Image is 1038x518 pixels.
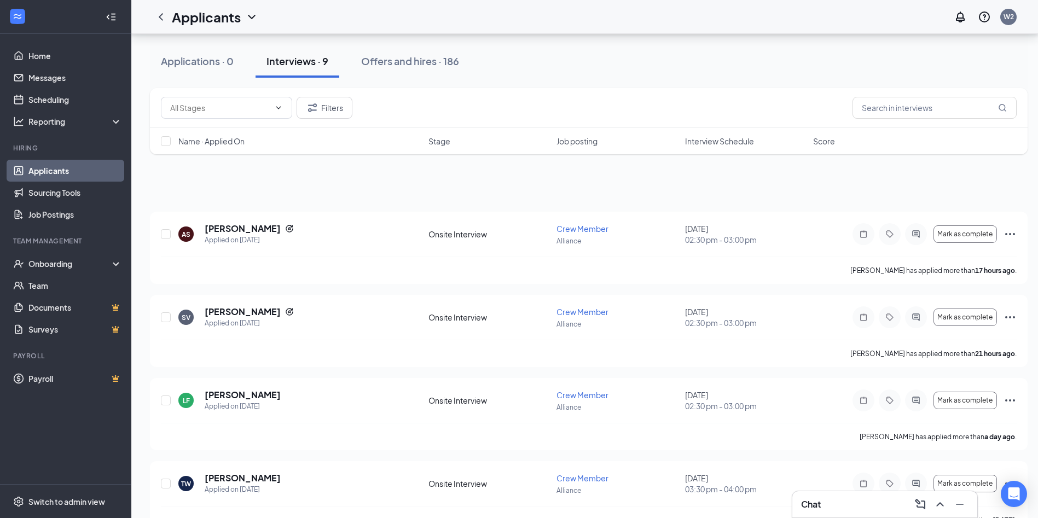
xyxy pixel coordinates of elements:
[1004,477,1017,490] svg: Ellipses
[205,223,281,235] h5: [PERSON_NAME]
[28,160,122,182] a: Applicants
[909,396,923,405] svg: ActiveChat
[556,390,608,400] span: Crew Member
[556,307,608,317] span: Crew Member
[154,10,167,24] svg: ChevronLeft
[685,306,807,328] div: [DATE]
[937,313,993,321] span: Mark as complete
[1004,228,1017,241] svg: Ellipses
[428,312,550,323] div: Onsite Interview
[12,11,23,22] svg: WorkstreamLogo
[933,225,997,243] button: Mark as complete
[28,275,122,296] a: Team
[205,472,281,484] h5: [PERSON_NAME]
[428,229,550,240] div: Onsite Interview
[853,97,1017,119] input: Search in interviews
[914,498,927,511] svg: ComposeMessage
[285,307,294,316] svg: Reapply
[13,116,24,127] svg: Analysis
[685,234,807,245] span: 02:30 pm - 03:00 pm
[933,475,997,492] button: Mark as complete
[13,258,24,269] svg: UserCheck
[556,486,678,495] p: Alliance
[556,403,678,412] p: Alliance
[428,136,450,147] span: Stage
[556,473,608,483] span: Crew Member
[912,496,929,513] button: ComposeMessage
[954,10,967,24] svg: Notifications
[28,45,122,67] a: Home
[556,224,608,234] span: Crew Member
[297,97,352,119] button: Filter Filters
[28,318,122,340] a: SurveysCrown
[205,306,281,318] h5: [PERSON_NAME]
[813,136,835,147] span: Score
[685,317,807,328] span: 02:30 pm - 03:00 pm
[266,54,328,68] div: Interviews · 9
[857,479,870,488] svg: Note
[850,266,1017,275] p: [PERSON_NAME] has applied more than .
[428,395,550,406] div: Onsite Interview
[205,318,294,329] div: Applied on [DATE]
[975,266,1015,275] b: 17 hours ago
[857,396,870,405] svg: Note
[28,258,113,269] div: Onboarding
[860,432,1017,441] p: [PERSON_NAME] has applied more than .
[883,230,896,238] svg: Tag
[28,67,122,89] a: Messages
[685,136,754,147] span: Interview Schedule
[1004,394,1017,407] svg: Ellipses
[909,313,923,322] svg: ActiveChat
[998,103,1007,112] svg: MagnifyingGlass
[556,236,678,246] p: Alliance
[178,136,245,147] span: Name · Applied On
[428,478,550,489] div: Onsite Interview
[556,319,678,329] p: Alliance
[883,479,896,488] svg: Tag
[883,313,896,322] svg: Tag
[685,389,807,411] div: [DATE]
[801,498,821,510] h3: Chat
[857,230,870,238] svg: Note
[183,396,190,405] div: LF
[161,54,234,68] div: Applications · 0
[13,143,120,153] div: Hiring
[182,313,190,322] div: SV
[685,484,807,494] span: 03:30 pm - 04:00 pm
[28,296,122,318] a: DocumentsCrown
[937,397,993,404] span: Mark as complete
[933,309,997,326] button: Mark as complete
[245,10,258,24] svg: ChevronDown
[28,116,123,127] div: Reporting
[106,11,117,22] svg: Collapse
[883,396,896,405] svg: Tag
[937,480,993,487] span: Mark as complete
[937,230,993,238] span: Mark as complete
[28,368,122,389] a: PayrollCrown
[182,230,190,239] div: AS
[685,223,807,245] div: [DATE]
[205,389,281,401] h5: [PERSON_NAME]
[951,496,969,513] button: Minimize
[13,351,120,360] div: Payroll
[274,103,283,112] svg: ChevronDown
[1004,311,1017,324] svg: Ellipses
[28,496,105,507] div: Switch to admin view
[28,203,122,225] a: Job Postings
[361,54,459,68] div: Offers and hires · 186
[285,224,294,233] svg: Reapply
[933,392,997,409] button: Mark as complete
[685,400,807,411] span: 02:30 pm - 03:00 pm
[978,10,991,24] svg: QuestionInfo
[850,349,1017,358] p: [PERSON_NAME] has applied more than .
[1004,12,1014,21] div: W2
[909,230,923,238] svg: ActiveChat
[931,496,949,513] button: ChevronUp
[205,484,281,495] div: Applied on [DATE]
[909,479,923,488] svg: ActiveChat
[181,479,191,488] div: TW
[13,496,24,507] svg: Settings
[953,498,966,511] svg: Minimize
[306,101,319,114] svg: Filter
[170,102,270,114] input: All Stages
